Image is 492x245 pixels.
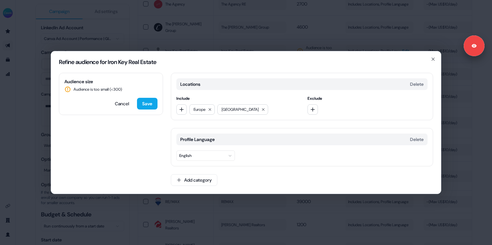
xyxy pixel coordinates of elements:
button: Delete [410,136,424,143]
button: Cancel [110,98,134,110]
span: Europe [194,106,205,113]
button: Add category [171,174,217,186]
span: Locations [180,81,200,87]
span: Audience is too small (< 300 ) [74,86,122,93]
span: [GEOGRAPHIC_DATA] [222,106,259,113]
h2: Refine audience for Iron Key Real Estate [59,59,433,65]
span: Exclude [307,95,428,102]
button: English [176,150,235,161]
button: Delete [410,81,424,87]
span: Profile Language [180,136,215,143]
span: Include [176,95,297,102]
button: Save [137,98,157,110]
span: Audience size [64,78,157,85]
